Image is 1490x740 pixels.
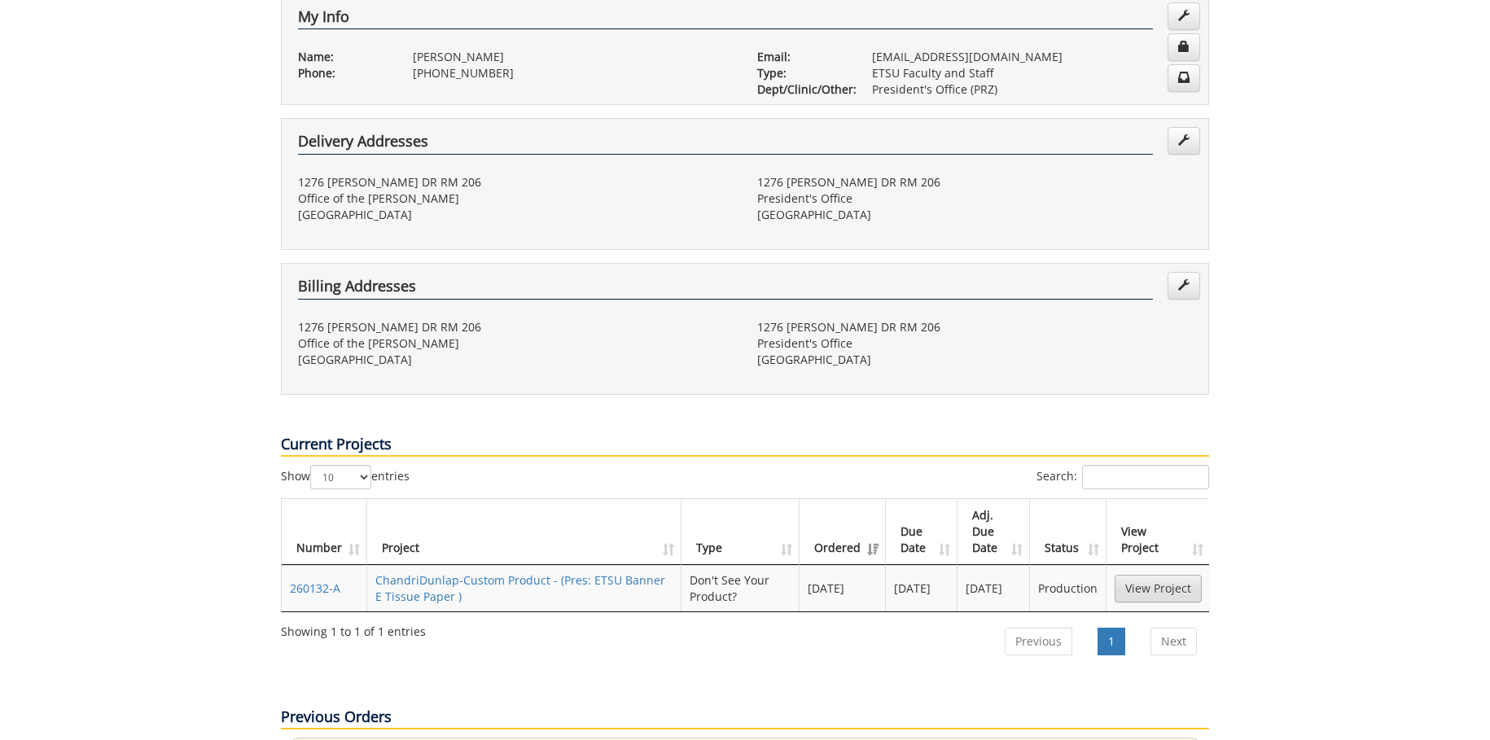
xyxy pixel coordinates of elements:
td: Don't See Your Product? [681,565,800,611]
th: Adj. Due Date: activate to sort column ascending [958,499,1030,565]
p: [GEOGRAPHIC_DATA] [757,207,1192,223]
p: [GEOGRAPHIC_DATA] [757,352,1192,368]
p: President's Office (PRZ) [872,81,1192,98]
td: [DATE] [958,565,1030,611]
a: 260132-A [290,580,340,596]
td: Production [1030,565,1107,611]
p: Phone: [298,65,388,81]
a: ChandriDunlap-Custom Product - (Pres: ETSU Banner E Tissue Paper ) [375,572,665,604]
p: President's Office [757,335,1192,352]
label: Search: [1036,465,1209,489]
p: Current Projects [281,434,1209,457]
h4: My Info [298,9,1153,30]
p: [EMAIL_ADDRESS][DOMAIN_NAME] [872,49,1192,65]
h4: Billing Addresses [298,278,1153,300]
a: Next [1150,628,1197,655]
a: Edit Addresses [1168,272,1200,300]
th: Ordered: activate to sort column ascending [800,499,886,565]
td: [DATE] [886,565,958,611]
p: 1276 [PERSON_NAME] DR RM 206 [757,319,1192,335]
p: Previous Orders [281,707,1209,729]
p: 1276 [PERSON_NAME] DR RM 206 [298,319,733,335]
p: 1276 [PERSON_NAME] DR RM 206 [757,174,1192,190]
a: Change Password [1168,33,1200,61]
p: [GEOGRAPHIC_DATA] [298,207,733,223]
p: ETSU Faculty and Staff [872,65,1192,81]
p: Email: [757,49,848,65]
th: Type: activate to sort column ascending [681,499,800,565]
a: Edit Addresses [1168,127,1200,155]
th: View Project: activate to sort column ascending [1107,499,1210,565]
p: [PHONE_NUMBER] [413,65,733,81]
th: Due Date: activate to sort column ascending [886,499,958,565]
td: [DATE] [800,565,886,611]
a: 1 [1098,628,1125,655]
input: Search: [1082,465,1209,489]
a: Previous [1005,628,1072,655]
p: [PERSON_NAME] [413,49,733,65]
a: Edit Info [1168,2,1200,30]
th: Number: activate to sort column ascending [282,499,367,565]
p: [GEOGRAPHIC_DATA] [298,352,733,368]
th: Project: activate to sort column ascending [367,499,681,565]
p: Office of the [PERSON_NAME] [298,335,733,352]
p: Type: [757,65,848,81]
div: Showing 1 to 1 of 1 entries [281,617,426,640]
th: Status: activate to sort column ascending [1030,499,1107,565]
a: Change Communication Preferences [1168,64,1200,92]
select: Showentries [310,465,371,489]
label: Show entries [281,465,410,489]
a: View Project [1115,575,1202,602]
p: Dept/Clinic/Other: [757,81,848,98]
p: Name: [298,49,388,65]
p: President's Office [757,190,1192,207]
p: Office of the [PERSON_NAME] [298,190,733,207]
p: 1276 [PERSON_NAME] DR RM 206 [298,174,733,190]
h4: Delivery Addresses [298,134,1153,155]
